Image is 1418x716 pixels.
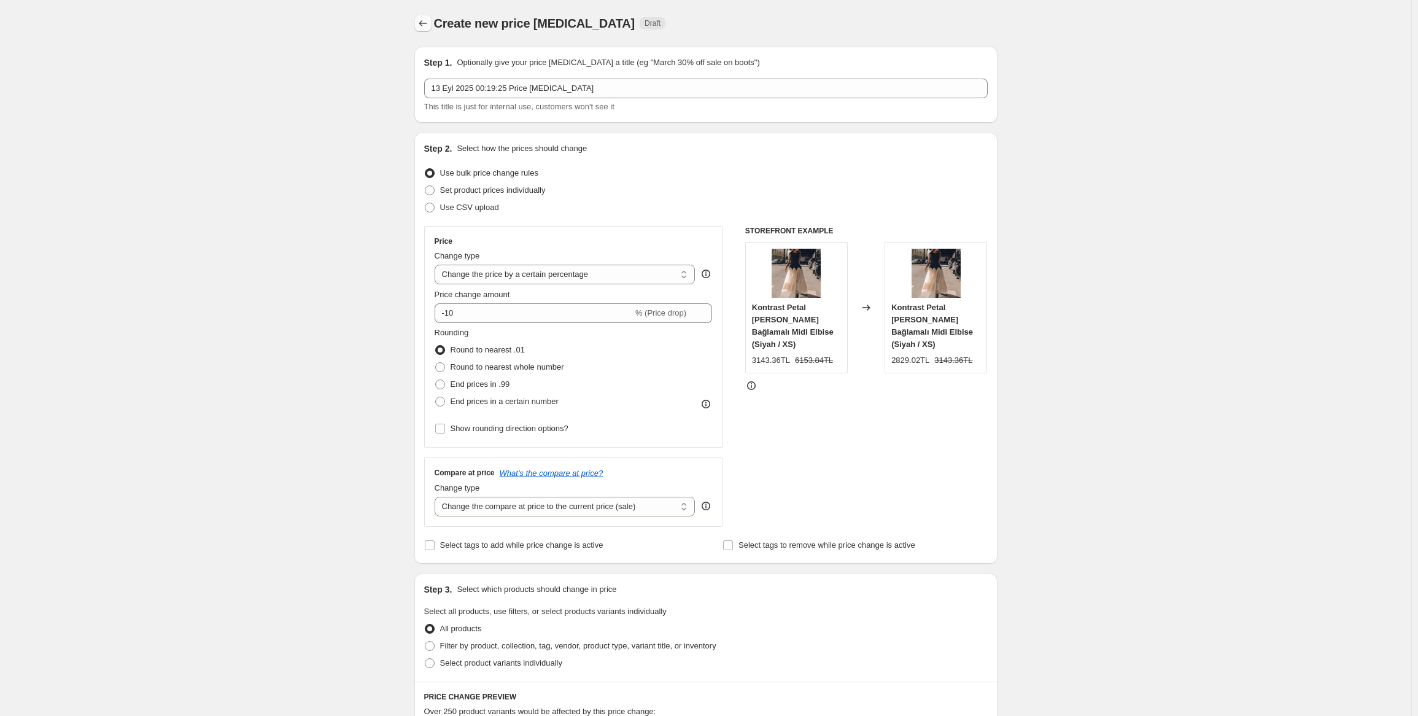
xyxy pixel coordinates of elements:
span: Kontrast Petal [PERSON_NAME] Bağlamalı Midi Elbise (Siyah / XS) [891,303,973,349]
img: B1708587366005_80x.jpg [772,249,821,298]
span: Select all products, use filters, or select products variants individually [424,607,667,616]
span: End prices in .99 [451,379,510,389]
div: help [700,500,712,512]
div: help [700,268,712,280]
div: 3143.36TL [752,354,790,367]
span: Select product variants individually [440,658,562,667]
p: Optionally give your price [MEDICAL_DATA] a title (eg "March 30% off sale on boots") [457,56,759,69]
img: B1708587366005_80x.jpg [912,249,961,298]
span: Select tags to remove while price change is active [738,540,915,550]
h2: Step 1. [424,56,452,69]
span: Round to nearest .01 [451,345,525,354]
span: Use CSV upload [440,203,499,212]
span: Rounding [435,328,469,337]
span: % (Price drop) [635,308,686,317]
span: Create new price [MEDICAL_DATA] [434,17,635,30]
input: -15 [435,303,633,323]
span: End prices in a certain number [451,397,559,406]
span: Select tags to add while price change is active [440,540,603,550]
button: What's the compare at price? [500,469,603,478]
strike: 3143.36TL [934,354,972,367]
h2: Step 2. [424,142,452,155]
span: Show rounding direction options? [451,424,568,433]
h6: STOREFRONT EXAMPLE [745,226,988,236]
span: Over 250 product variants would be affected by this price change: [424,707,656,716]
span: Use bulk price change rules [440,168,538,177]
button: Price change jobs [414,15,432,32]
span: Round to nearest whole number [451,362,564,372]
span: Set product prices individually [440,185,546,195]
h3: Price [435,236,452,246]
span: Draft [645,18,661,28]
span: Price change amount [435,290,510,299]
span: Change type [435,251,480,260]
h2: Step 3. [424,583,452,596]
span: Filter by product, collection, tag, vendor, product type, variant title, or inventory [440,641,716,650]
h6: PRICE CHANGE PREVIEW [424,692,988,702]
div: 2829.02TL [891,354,929,367]
strike: 6153.84TL [795,354,833,367]
span: This title is just for internal use, customers won't see it [424,102,614,111]
span: Kontrast Petal [PERSON_NAME] Bağlamalı Midi Elbise (Siyah / XS) [752,303,834,349]
span: Change type [435,483,480,492]
span: All products [440,624,482,633]
input: 30% off holiday sale [424,79,988,98]
h3: Compare at price [435,468,495,478]
p: Select which products should change in price [457,583,616,596]
p: Select how the prices should change [457,142,587,155]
